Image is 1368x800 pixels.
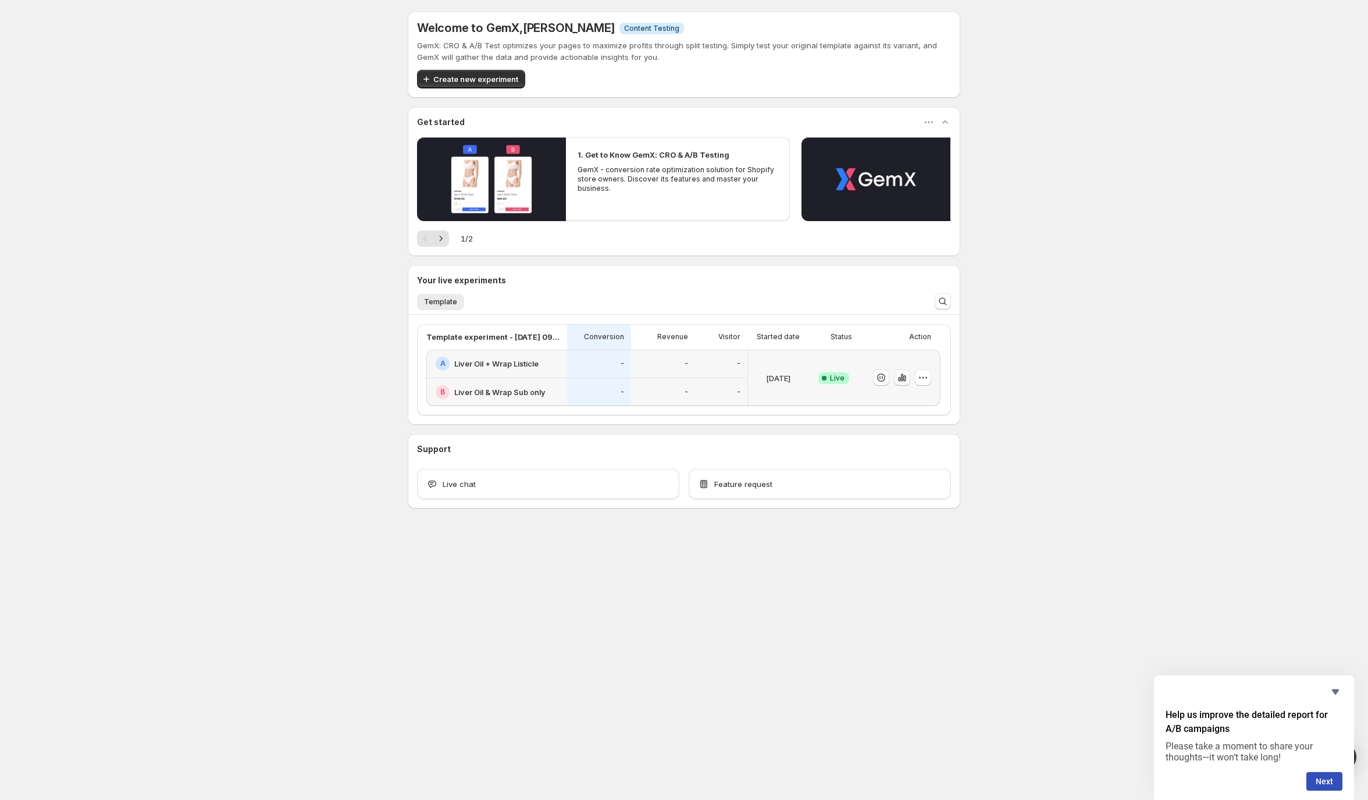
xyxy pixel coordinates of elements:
[1166,741,1342,763] p: Please take a moment to share your thoughts—it won’t take long!
[737,359,740,368] p: -
[417,275,506,286] h3: Your live experiments
[584,332,624,342] p: Conversion
[766,372,790,384] p: [DATE]
[621,387,624,397] p: -
[685,359,688,368] p: -
[714,478,772,490] span: Feature request
[443,478,476,490] span: Live chat
[1166,708,1342,736] h2: Help us improve the detailed report for A/B campaigns
[578,149,729,161] h2: 1. Get to Know GemX: CRO & A/B Testing
[718,332,740,342] p: Visitor
[1328,685,1342,699] button: Hide survey
[1166,685,1342,791] div: Help us improve the detailed report for A/B campaigns
[830,374,845,383] span: Live
[433,73,518,85] span: Create new experiment
[461,233,473,244] span: 1 / 2
[417,40,951,63] p: GemX: CRO & A/B Test optimizes your pages to maximize profits through split testing. Simply test ...
[1306,772,1342,791] button: Next question
[440,387,445,397] h2: B
[519,21,615,35] span: , [PERSON_NAME]
[454,386,546,398] h2: Liver Oil & Wrap Sub only
[578,165,778,193] p: GemX - conversion rate optimization solution for Shopify store owners. Discover its features and ...
[685,387,688,397] p: -
[433,230,449,247] button: Next
[440,359,446,368] h2: A
[417,21,615,35] h5: Welcome to GemX
[417,230,449,247] nav: Pagination
[657,332,688,342] p: Revenue
[624,24,679,33] span: Content Testing
[757,332,800,342] p: Started date
[454,358,539,369] h2: Liver Oil + Wrap Listicle
[417,116,465,128] h3: Get started
[426,331,560,343] p: Template experiment - [DATE] 09:16:45
[909,332,931,342] p: Action
[417,443,451,455] h3: Support
[424,297,457,307] span: Template
[417,137,566,221] button: Play video
[801,137,950,221] button: Play video
[737,387,740,397] p: -
[621,359,624,368] p: -
[935,293,951,310] button: Search and filter results
[417,70,525,88] button: Create new experiment
[831,332,852,342] p: Status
